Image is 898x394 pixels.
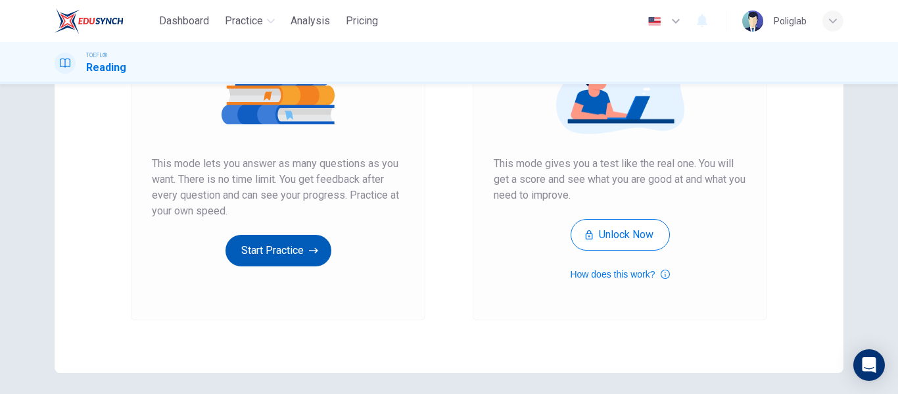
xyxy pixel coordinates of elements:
[86,51,107,60] span: TOEFL®
[285,9,335,33] button: Analysis
[291,13,330,29] span: Analysis
[571,219,670,251] button: Unlock Now
[346,13,378,29] span: Pricing
[853,349,885,381] div: Open Intercom Messenger
[646,16,663,26] img: en
[494,156,746,203] span: This mode gives you a test like the real one. You will get a score and see what you are good at a...
[220,9,280,33] button: Practice
[341,9,383,33] button: Pricing
[55,8,124,34] img: EduSynch logo
[55,8,154,34] a: EduSynch logo
[225,13,263,29] span: Practice
[86,60,126,76] h1: Reading
[570,266,669,282] button: How does this work?
[154,9,214,33] button: Dashboard
[742,11,763,32] img: Profile picture
[774,13,807,29] div: Poliglab
[152,156,404,219] span: This mode lets you answer as many questions as you want. There is no time limit. You get feedback...
[225,235,331,266] button: Start Practice
[159,13,209,29] span: Dashboard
